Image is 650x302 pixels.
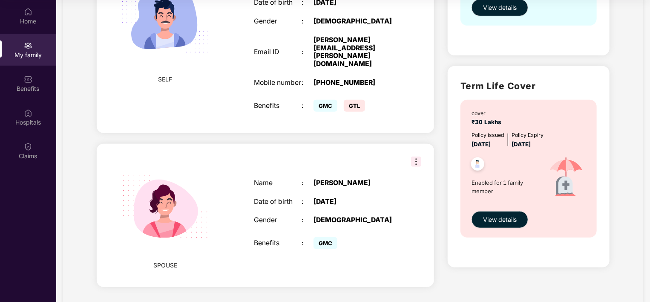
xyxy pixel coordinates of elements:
div: : [302,198,313,206]
div: Name [254,179,302,187]
div: : [302,48,313,56]
div: : [302,179,313,187]
div: Email ID [254,48,302,56]
img: svg+xml;base64,PHN2ZyB3aWR0aD0iMzIiIGhlaWdodD0iMzIiIHZpZXdCb3g9IjAgMCAzMiAzMiIgZmlsbD0ibm9uZSIgeG... [411,157,421,167]
span: GMC [313,237,337,249]
span: View details [483,215,517,224]
div: Gender [254,17,302,26]
div: : [302,17,313,26]
div: [PHONE_NUMBER] [313,79,397,87]
div: [DATE] [313,198,397,206]
img: svg+xml;base64,PHN2ZyBpZD0iQ2xhaW0iIHhtbG5zPSJodHRwOi8vd3d3LnczLm9yZy8yMDAwL3N2ZyIgd2lkdGg9IjIwIi... [24,142,32,151]
span: ₹30 Lakhs [472,119,505,125]
div: Policy issued [472,131,504,139]
div: : [302,216,313,224]
div: [DEMOGRAPHIC_DATA] [313,17,397,26]
span: [DATE] [512,141,531,148]
div: cover [472,109,505,117]
span: GTL [344,100,365,112]
img: svg+xml;base64,PHN2ZyB4bWxucz0iaHR0cDovL3d3dy53My5vcmcvMjAwMC9zdmciIHdpZHRoPSIyMjQiIGhlaWdodD0iMT... [111,152,219,260]
h2: Term Life Cover [460,79,597,93]
div: Benefits [254,102,302,110]
div: Benefits [254,239,302,247]
div: : [302,79,313,87]
span: GMC [313,100,337,112]
span: Enabled for 1 family member [472,178,539,196]
span: View details [483,3,517,12]
button: View details [472,211,528,228]
div: Mobile number [254,79,302,87]
div: Gender [254,216,302,224]
div: : [302,239,313,247]
span: SPOUSE [153,261,177,270]
div: [PERSON_NAME][EMAIL_ADDRESS][PERSON_NAME][DOMAIN_NAME] [313,36,397,68]
img: svg+xml;base64,PHN2ZyBpZD0iSG9zcGl0YWxzIiB4bWxucz0iaHR0cDovL3d3dy53My5vcmcvMjAwMC9zdmciIHdpZHRoPS... [24,109,32,117]
div: : [302,102,313,110]
img: svg+xml;base64,PHN2ZyBpZD0iQmVuZWZpdHMiIHhtbG5zPSJodHRwOi8vd3d3LnczLm9yZy8yMDAwL3N2ZyIgd2lkdGg9Ij... [24,75,32,84]
span: [DATE] [472,141,491,148]
div: Policy Expiry [512,131,544,139]
span: SELF [158,75,172,84]
img: svg+xml;base64,PHN2ZyB4bWxucz0iaHR0cDovL3d3dy53My5vcmcvMjAwMC9zdmciIHdpZHRoPSI0OC45NDMiIGhlaWdodD... [467,155,488,176]
div: [PERSON_NAME] [313,179,397,187]
img: icon [539,149,593,207]
img: svg+xml;base64,PHN2ZyB3aWR0aD0iMjAiIGhlaWdodD0iMjAiIHZpZXdCb3g9IjAgMCAyMCAyMCIgZmlsbD0ibm9uZSIgeG... [24,41,32,50]
div: Date of birth [254,198,302,206]
div: [DEMOGRAPHIC_DATA] [313,216,397,224]
img: svg+xml;base64,PHN2ZyBpZD0iSG9tZSIgeG1sbnM9Imh0dHA6Ly93d3cudzMub3JnLzIwMDAvc3ZnIiB3aWR0aD0iMjAiIG... [24,8,32,16]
